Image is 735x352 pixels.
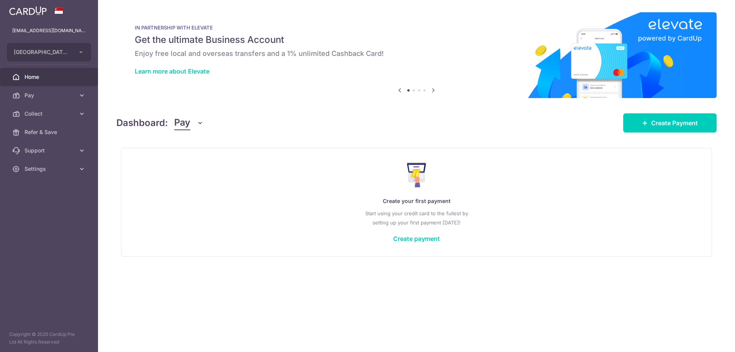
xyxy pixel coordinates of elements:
[24,92,75,99] span: Pay
[137,209,696,227] p: Start using your credit card to the fullest by setting up your first payment [DATE]!
[24,165,75,173] span: Settings
[407,163,426,187] img: Make Payment
[12,27,86,34] p: [EMAIL_ADDRESS][DOMAIN_NAME]
[7,43,91,61] button: [GEOGRAPHIC_DATA] ([GEOGRAPHIC_DATA]) Pte. Ltd.
[24,73,75,81] span: Home
[135,34,698,46] h5: Get the ultimate Business Account
[135,67,209,75] a: Learn more about Elevate
[116,12,717,98] img: Renovation banner
[24,147,75,154] span: Support
[174,116,204,130] button: Pay
[9,6,47,15] img: CardUp
[623,113,717,133] a: Create Payment
[14,48,70,56] span: [GEOGRAPHIC_DATA] ([GEOGRAPHIC_DATA]) Pte. Ltd.
[24,110,75,118] span: Collect
[137,196,696,206] p: Create your first payment
[174,116,190,130] span: Pay
[135,25,698,31] p: IN PARTNERSHIP WITH ELEVATE
[116,116,168,130] h4: Dashboard:
[393,235,440,242] a: Create payment
[135,49,698,58] h6: Enjoy free local and overseas transfers and a 1% unlimited Cashback Card!
[24,128,75,136] span: Refer & Save
[651,118,698,128] span: Create Payment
